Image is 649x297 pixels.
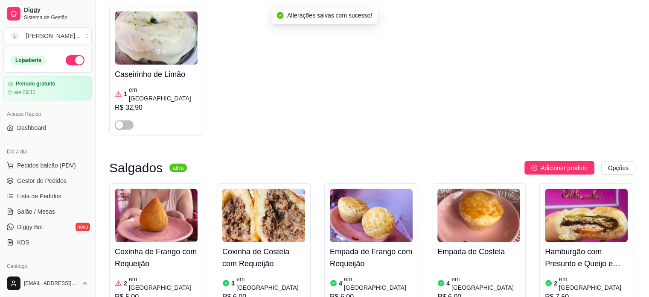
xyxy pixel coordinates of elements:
a: KDS [3,235,92,249]
span: Diggy [24,6,88,14]
a: Salão / Mesas [3,205,92,218]
a: DiggySistema de Gestão [3,3,92,24]
a: Período gratuitoaté 09/10 [3,76,92,100]
article: 4 [446,279,450,288]
article: em [GEOGRAPHIC_DATA] [344,275,413,292]
article: 4 [339,279,342,288]
article: 2 [124,279,127,288]
span: plus-circle [531,165,537,171]
div: Catálogo [3,259,92,273]
h4: Coxinha de Frango com Requeijão [115,246,198,270]
article: até 09/10 [14,89,35,96]
span: Gestor de Pedidos [17,176,67,185]
span: Alterações salvas com sucesso! [287,12,372,19]
div: R$ 32,90 [115,103,198,113]
img: product-image [222,189,305,242]
img: product-image [115,12,198,65]
a: Lista de Pedidos [3,189,92,203]
article: em [GEOGRAPHIC_DATA] [129,85,198,103]
article: em [GEOGRAPHIC_DATA] [236,275,305,292]
span: Dashboard [17,124,47,132]
h4: Empada de Frango com Requeijão [330,246,413,270]
h4: Caseirinho de Limão [115,68,198,80]
button: Opções [601,161,635,175]
article: Período gratuito [16,81,55,87]
div: Acesso Rápido [3,107,92,121]
img: product-image [437,189,520,242]
button: Select a team [3,27,92,44]
span: KDS [17,238,29,247]
span: L [11,32,19,40]
article: 3 [231,279,235,288]
h4: Empada de Costela [437,246,520,258]
sup: ativa [169,164,187,172]
article: em [GEOGRAPHIC_DATA] [451,275,520,292]
div: Loja aberta [11,56,46,65]
h4: Hamburgão com Presunto e Queijo e Tomate [545,246,628,270]
article: 2 [554,279,557,288]
span: Pedidos balcão (PDV) [17,161,76,170]
span: Adicionar produto [541,163,588,173]
button: Pedidos balcão (PDV) [3,159,92,172]
article: 1 [124,90,127,98]
div: Dia a dia [3,145,92,159]
span: Lista de Pedidos [17,192,61,200]
span: Diggy Bot [17,223,43,231]
span: Sistema de Gestão [24,14,88,21]
a: Dashboard [3,121,92,135]
div: [PERSON_NAME] ... [26,32,80,40]
h4: Coxinha de Costela com Requeijão [222,246,305,270]
button: Alterar Status [66,55,84,65]
button: Adicionar produto [524,161,594,175]
span: Salão / Mesas [17,207,55,216]
a: Diggy Botnovo [3,220,92,234]
article: em [GEOGRAPHIC_DATA] [559,275,628,292]
h3: Salgados [109,163,163,173]
article: em [GEOGRAPHIC_DATA] [129,275,198,292]
span: check-circle [277,12,284,19]
span: Opções [608,163,629,173]
a: Gestor de Pedidos [3,174,92,188]
img: product-image [115,189,198,242]
img: product-image [330,189,413,242]
button: [EMAIL_ADDRESS][DOMAIN_NAME] [3,273,92,294]
span: [EMAIL_ADDRESS][DOMAIN_NAME] [24,280,78,287]
img: product-image [545,189,628,242]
